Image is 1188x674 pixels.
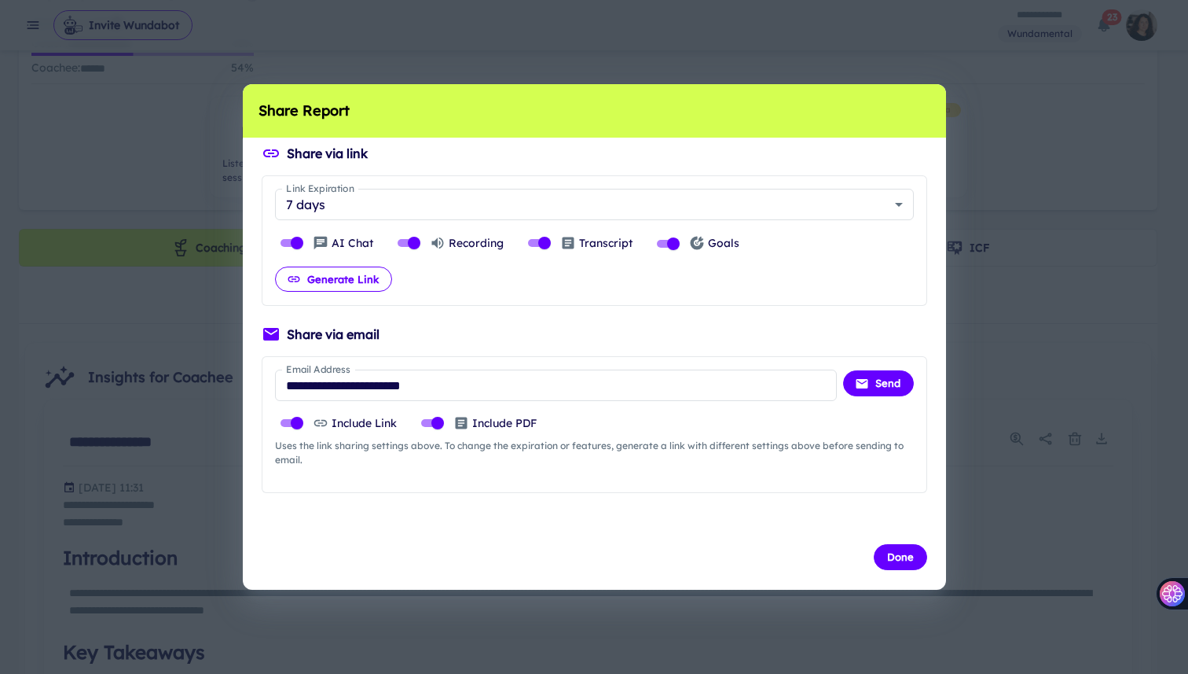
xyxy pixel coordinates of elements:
[579,234,632,252] p: Transcript
[332,414,397,432] p: Include Link
[286,363,350,376] label: Email Address
[843,370,914,396] button: Send
[287,144,368,163] h6: Share via link
[275,439,914,467] span: Uses the link sharing settings above. To change the expiration or features, generate a link with ...
[287,325,379,344] h6: Share via email
[275,267,392,292] button: Generate Link
[243,84,946,138] h2: Share Report
[449,234,504,252] p: Recording
[286,182,354,195] label: Link Expiration
[708,234,739,252] p: Goals
[275,189,914,220] div: 7 days
[874,544,927,569] button: Done
[472,414,537,432] p: Include PDF
[332,234,373,252] p: AI Chat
